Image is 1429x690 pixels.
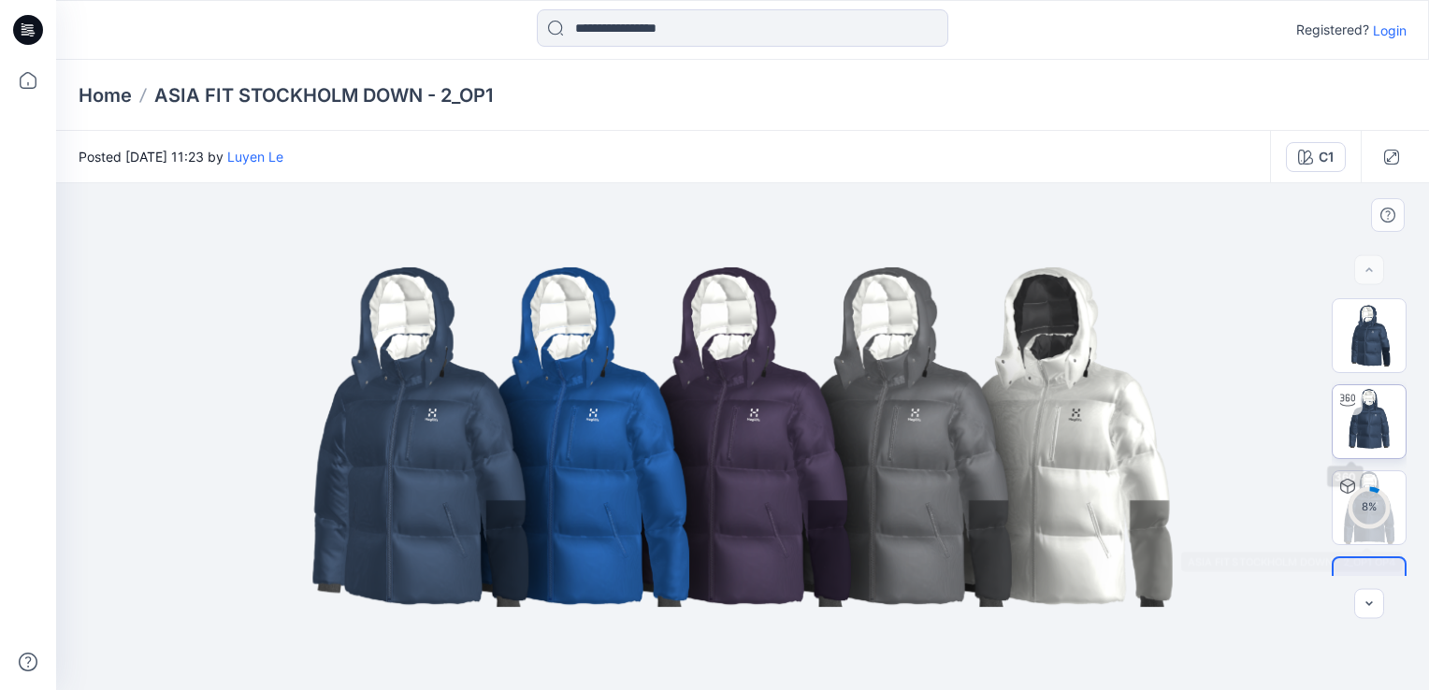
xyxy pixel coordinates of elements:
a: Luyen Le [227,149,283,165]
p: Registered? [1296,19,1369,41]
button: C1 [1286,142,1346,172]
p: Login [1373,21,1407,40]
img: All colorways [1334,572,1405,615]
img: 360 [1333,385,1406,458]
img: ASIA FIT STOCKHOLM DOWN - 2​_OP1 OP4 [1333,471,1406,544]
div: C1 [1319,147,1334,167]
span: Posted [DATE] 11:23 by [79,147,283,166]
p: ASIA FIT STOCKHOLM DOWN - 2​_OP1 [154,82,493,108]
img: THUMBNAIL [1333,299,1406,372]
div: 8 % [1347,499,1392,515]
a: Home [79,82,132,108]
